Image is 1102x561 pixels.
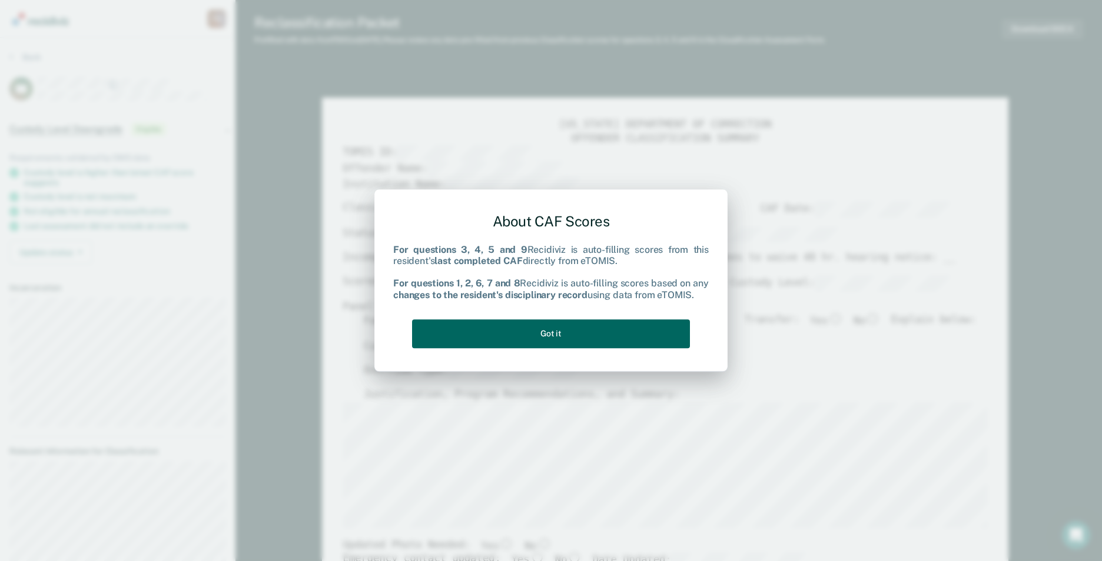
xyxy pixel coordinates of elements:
div: About CAF Scores [393,203,709,239]
b: changes to the resident's disciplinary record [393,289,587,300]
button: Got it [412,319,690,348]
b: For questions 3, 4, 5 and 9 [393,244,527,255]
b: For questions 1, 2, 6, 7 and 8 [393,278,520,289]
div: Recidiviz is auto-filling scores from this resident's directly from eTOMIS. Recidiviz is auto-fil... [393,244,709,300]
b: last completed CAF [434,255,522,266]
